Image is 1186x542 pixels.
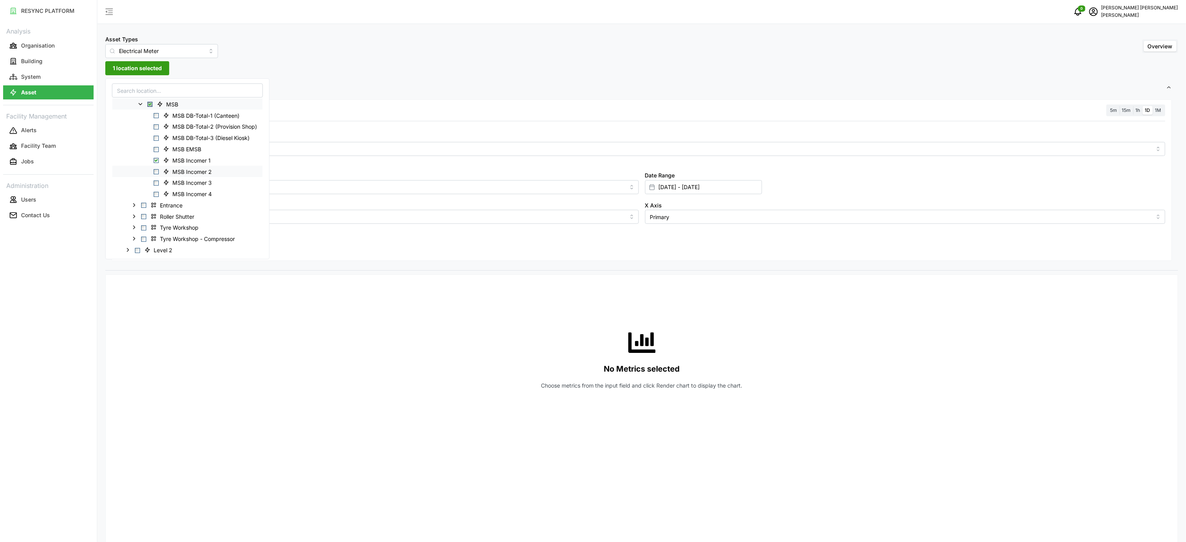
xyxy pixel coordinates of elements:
span: Level 2 [154,246,172,254]
p: Asset [21,89,36,96]
span: MSB [154,99,184,109]
a: System [3,69,94,85]
p: No Metrics selected [604,363,680,376]
a: Users [3,192,94,207]
span: 1D [1145,107,1151,113]
p: System [21,73,41,81]
span: Select MSB Incomer 4 [154,192,159,197]
span: Tyre Workshop [147,223,204,232]
span: Select MSB DB-Total-2 (Provision Shop) [154,124,159,129]
button: RESYNC PLATFORM [3,4,94,18]
p: Alerts [21,126,37,134]
span: MSB Incomer 2 [172,168,212,175]
span: Entrance [147,200,188,210]
span: MSB EMSB [172,145,201,153]
span: Overview [1148,43,1173,50]
button: Jobs [3,155,94,169]
span: MSB Incomer 3 [172,179,212,187]
p: Choose metrics from the input field and click Render chart to display the chart. [541,382,743,390]
a: Asset [3,85,94,100]
button: Organisation [3,39,94,53]
span: Entrance [160,202,183,209]
label: Asset Types [105,35,138,44]
span: MSB EMSB [160,144,207,154]
span: MSB DB-Total-3 (Diesel Kiosk) [160,133,255,142]
p: Analysis [3,25,94,36]
button: schedule [1086,4,1101,19]
button: System [3,70,94,84]
input: Select date range [645,180,762,194]
span: Roller Shutter [147,212,200,221]
span: 1M [1155,107,1161,113]
button: Facility Team [3,139,94,153]
span: Select MSB DB-Total-3 (Diesel Kiosk) [154,136,159,141]
span: MSB DB-Total-2 (Provision Shop) [172,123,257,131]
span: Select MSB Incomer 2 [154,169,159,174]
input: Select Y axis [118,210,639,224]
span: MSB Incomer 3 [160,178,217,187]
span: 1 location selected [113,62,162,75]
span: Roller Shutter [160,213,194,221]
p: [PERSON_NAME] [PERSON_NAME] [1101,4,1178,12]
span: MSB DB-Total-1 (Canteen) [172,112,239,120]
span: 0 [1081,6,1083,11]
input: Search location... [112,83,263,97]
label: X Axis [645,201,662,210]
button: 1 location selected [105,61,169,75]
span: MSB Incomer 1 [172,157,211,165]
span: Select Tyre Workshop [141,225,146,230]
a: Organisation [3,38,94,53]
span: MSB Incomer 2 [160,166,217,176]
a: Jobs [3,154,94,170]
p: Contact Us [21,211,50,219]
span: 1h [1136,107,1140,113]
span: Select MSB DB-Total-1 (Canteen) [154,113,159,118]
span: Level 2 [141,245,178,255]
span: MSB DB-Total-2 (Provision Shop) [160,122,262,131]
button: Contact Us [3,208,94,222]
span: MSB DB-Total-3 (Diesel Kiosk) [172,134,250,142]
a: Contact Us [3,207,94,223]
p: Organisation [21,42,55,50]
p: Building [21,57,43,65]
div: Settings [105,97,1178,271]
p: Jobs [21,158,34,165]
button: Users [3,193,94,207]
span: Select Entrance [141,203,146,208]
span: MSB [166,101,178,108]
a: Building [3,53,94,69]
input: Select X axis [645,210,1166,224]
span: Select MSB Incomer 3 [154,181,159,186]
a: Alerts [3,123,94,138]
span: MSB Incomer 1 [160,156,216,165]
p: Facility Team [21,142,56,150]
span: Select Roller Shutter [141,214,146,219]
p: *You can only select a maximum of 5 metrics [118,158,1165,164]
p: Users [21,196,36,204]
button: notifications [1070,4,1086,19]
span: Select MSB [147,102,152,107]
p: Administration [3,179,94,191]
button: Building [3,54,94,68]
span: Select Tyre Workshop - Compressor [141,237,146,242]
p: RESYNC PLATFORM [21,7,74,15]
span: MSB Incomer 4 [160,189,217,198]
span: Tyre Workshop - Compressor [147,234,240,243]
span: 5m [1110,107,1117,113]
a: Facility Team [3,138,94,154]
span: Select MSB EMSB [154,147,159,152]
input: Select metric [132,144,1152,153]
span: MSB Incomer 4 [172,190,212,198]
button: Asset [3,85,94,99]
span: Settings [112,78,1166,97]
button: Settings [105,78,1178,97]
label: Date Range [645,171,675,180]
p: [PERSON_NAME] [1101,12,1178,19]
span: Tyre Workshop - Compressor [160,235,235,243]
span: 15m [1122,107,1131,113]
span: MSB DB-Total-1 (Canteen) [160,111,245,120]
a: RESYNC PLATFORM [3,3,94,19]
span: Select MSB Incomer 1 [154,158,159,163]
p: Facility Management [3,110,94,121]
input: Select chart type [118,180,639,194]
